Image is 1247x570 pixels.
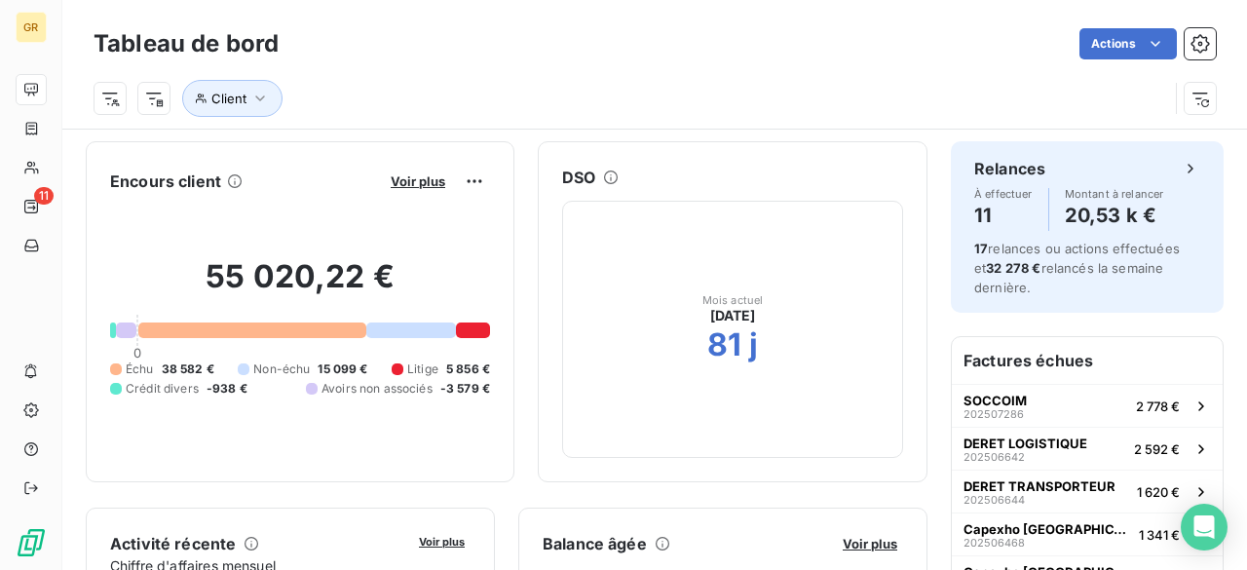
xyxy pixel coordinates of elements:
h6: Factures échues [952,337,1223,384]
span: 202506642 [964,451,1025,463]
span: SOCCOIM [964,393,1027,408]
span: -3 579 € [440,380,490,398]
span: [DATE] [710,306,756,325]
span: Montant à relancer [1065,188,1164,200]
span: 5 856 € [446,361,490,378]
span: Échu [126,361,154,378]
span: 1 341 € [1139,527,1180,543]
span: 202506468 [964,537,1025,549]
button: Voir plus [413,532,471,550]
span: Litige [407,361,438,378]
span: relances ou actions effectuées et relancés la semaine dernière. [974,241,1180,295]
button: Actions [1079,28,1177,59]
span: 1 620 € [1137,484,1180,500]
button: Voir plus [837,535,903,552]
span: 202507286 [964,408,1024,420]
h6: Balance âgée [543,532,647,555]
span: Non-échu [253,361,310,378]
span: Capexho [GEOGRAPHIC_DATA] [964,521,1131,537]
span: 11 [34,187,54,205]
button: Voir plus [385,172,451,190]
span: Voir plus [391,173,445,189]
button: DERET TRANSPORTEUR2025066441 620 € [952,470,1223,513]
button: DERET LOGISTIQUE2025066422 592 € [952,427,1223,470]
h2: j [749,325,758,364]
span: Voir plus [419,535,465,549]
span: -938 € [207,380,247,398]
span: 38 582 € [162,361,214,378]
span: 0 [133,345,141,361]
span: 202506644 [964,494,1025,506]
span: 32 278 € [986,260,1040,276]
button: Capexho [GEOGRAPHIC_DATA]2025064681 341 € [952,513,1223,555]
span: Crédit divers [126,380,199,398]
span: 2 592 € [1134,441,1180,457]
span: 2 778 € [1136,399,1180,414]
button: SOCCOIM2025072862 778 € [952,384,1223,427]
img: Logo LeanPay [16,527,47,558]
span: Client [211,91,246,106]
h4: 11 [974,200,1033,231]
h6: Encours client [110,170,221,193]
span: À effectuer [974,188,1033,200]
span: DERET LOGISTIQUE [964,436,1087,451]
span: Mois actuel [702,294,764,306]
span: Avoirs non associés [321,380,433,398]
h2: 81 [707,325,741,364]
h6: Activité récente [110,532,236,555]
h6: Relances [974,157,1045,180]
div: Open Intercom Messenger [1181,504,1228,551]
button: Client [182,80,283,117]
h2: 55 020,22 € [110,257,490,316]
span: 15 099 € [318,361,367,378]
span: Voir plus [843,536,897,551]
h6: DSO [562,166,595,189]
span: DERET TRANSPORTEUR [964,478,1115,494]
h3: Tableau de bord [94,26,279,61]
span: 17 [974,241,988,256]
h4: 20,53 k € [1065,200,1164,231]
div: GR [16,12,47,43]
